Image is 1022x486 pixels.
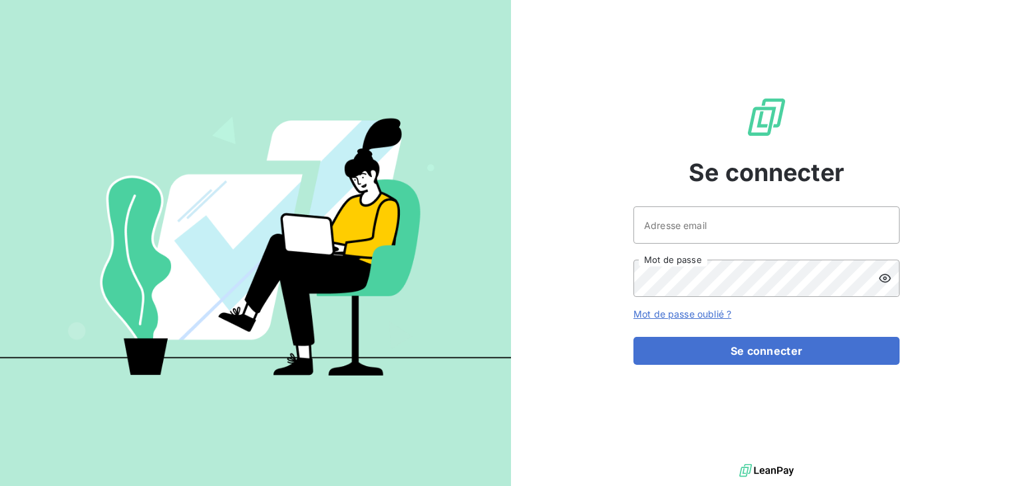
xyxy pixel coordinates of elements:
[739,461,794,481] img: logo
[633,308,731,320] a: Mot de passe oublié ?
[633,206,900,244] input: placeholder
[633,337,900,365] button: Se connecter
[689,154,844,190] span: Se connecter
[745,96,788,138] img: Logo LeanPay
